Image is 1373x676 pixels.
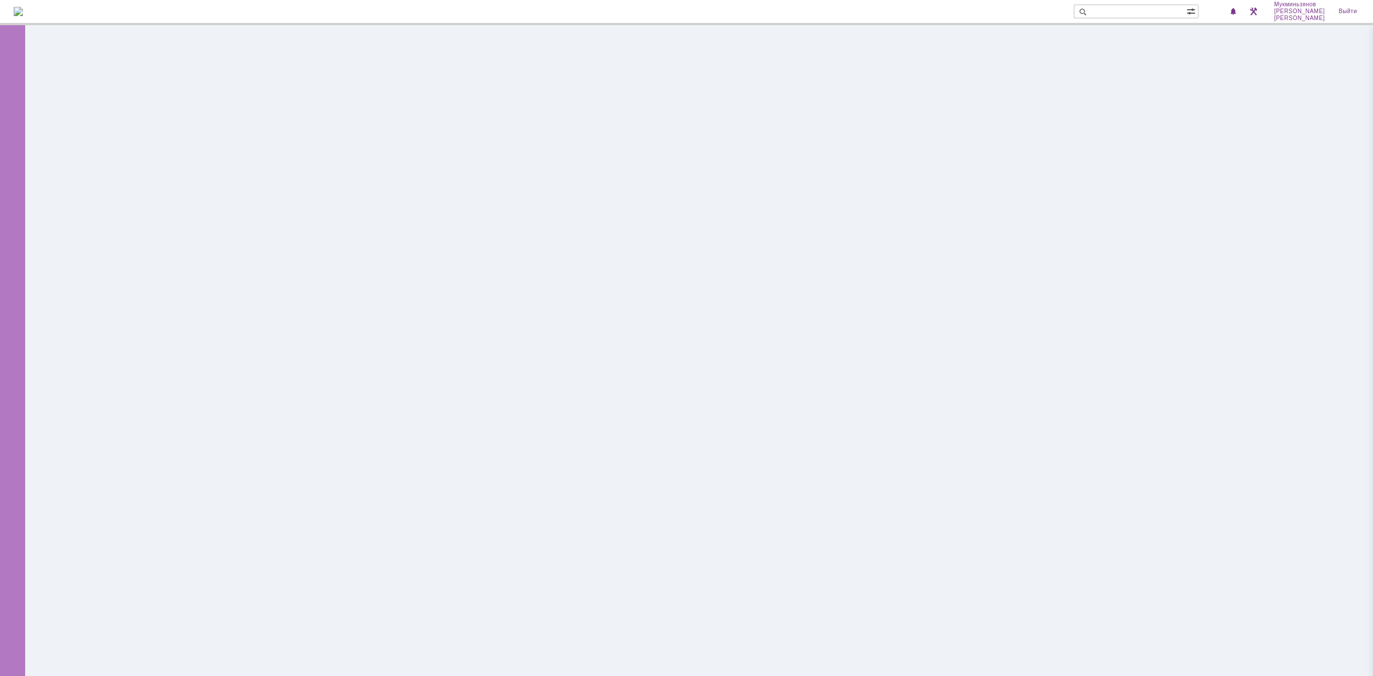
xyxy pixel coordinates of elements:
span: Расширенный поиск [1187,5,1198,16]
span: [PERSON_NAME] [1274,15,1325,22]
span: Мукминьзянов [1274,1,1325,8]
a: Перейти в интерфейс администратора [1247,5,1260,18]
a: Перейти на домашнюю страницу [14,7,23,16]
img: logo [14,7,23,16]
span: [PERSON_NAME] [1274,8,1325,15]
